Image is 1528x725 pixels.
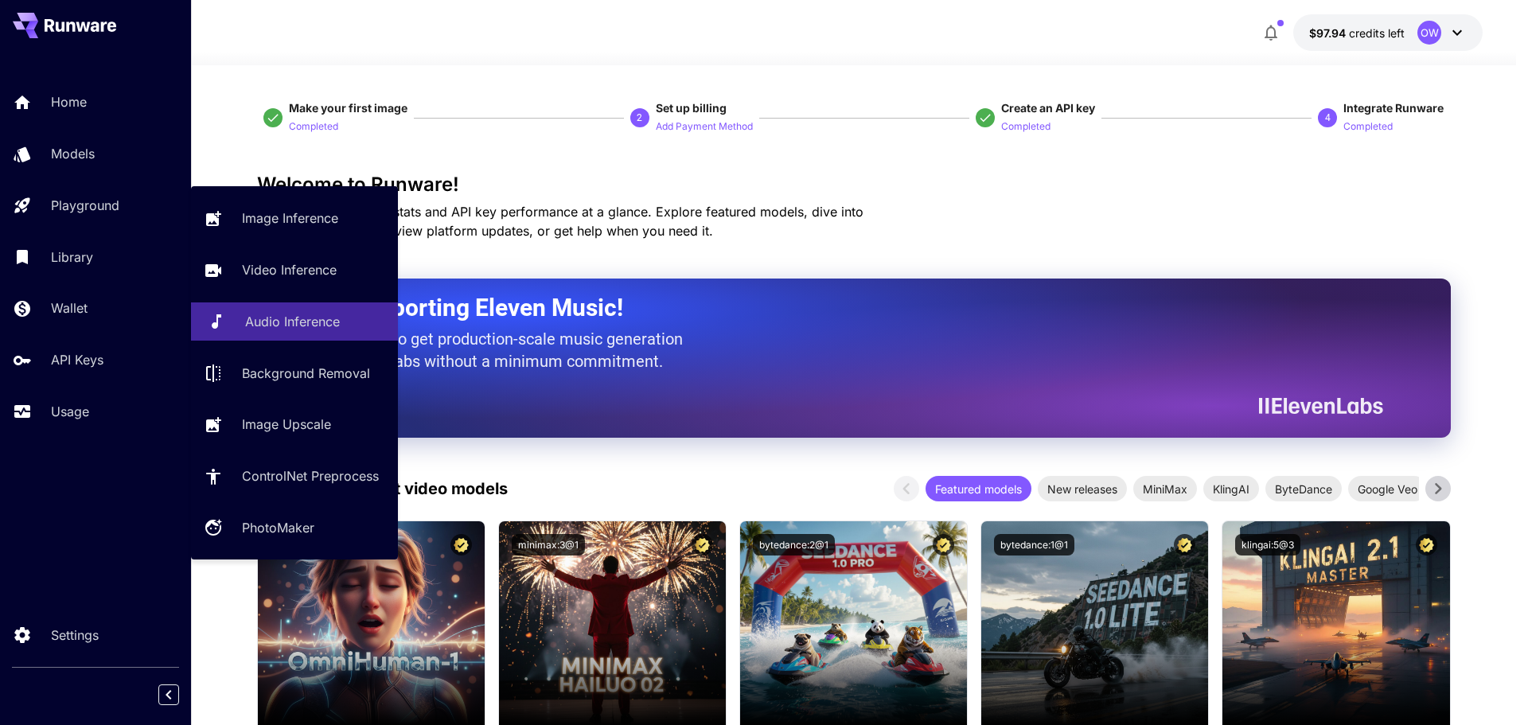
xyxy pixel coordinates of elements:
[1265,481,1342,497] span: ByteDance
[1348,481,1427,497] span: Google Veo
[450,534,472,555] button: Certified Model – Vetted for best performance and includes a commercial license.
[51,248,93,267] p: Library
[926,481,1031,497] span: Featured models
[242,364,370,383] p: Background Removal
[1001,119,1050,134] p: Completed
[242,466,379,485] p: ControlNet Preprocess
[1349,26,1405,40] span: credits left
[51,92,87,111] p: Home
[289,101,407,115] span: Make your first image
[242,209,338,228] p: Image Inference
[257,173,1451,196] h3: Welcome to Runware!
[499,521,726,725] img: alt
[170,680,191,709] div: Collapse sidebar
[1235,534,1300,555] button: klingai:5@3
[1133,481,1197,497] span: MiniMax
[51,298,88,318] p: Wallet
[637,111,642,125] p: 2
[1309,25,1405,41] div: $97.93711
[191,302,398,341] a: Audio Inference
[297,328,695,372] p: The only way to get production-scale music generation from Eleven Labs without a minimum commitment.
[740,521,967,725] img: alt
[51,626,99,645] p: Settings
[191,199,398,238] a: Image Inference
[692,534,713,555] button: Certified Model – Vetted for best performance and includes a commercial license.
[1038,481,1127,497] span: New releases
[242,260,337,279] p: Video Inference
[242,518,314,537] p: PhotoMaker
[51,402,89,421] p: Usage
[1325,111,1331,125] p: 4
[297,293,1371,323] h2: Now Supporting Eleven Music!
[191,509,398,548] a: PhotoMaker
[656,119,753,134] p: Add Payment Method
[994,534,1074,555] button: bytedance:1@1
[191,457,398,496] a: ControlNet Preprocess
[191,405,398,444] a: Image Upscale
[1343,101,1444,115] span: Integrate Runware
[289,119,338,134] p: Completed
[512,534,585,555] button: minimax:3@1
[1416,534,1437,555] button: Certified Model – Vetted for best performance and includes a commercial license.
[158,684,179,705] button: Collapse sidebar
[933,534,954,555] button: Certified Model – Vetted for best performance and includes a commercial license.
[1174,534,1195,555] button: Certified Model – Vetted for best performance and includes a commercial license.
[258,521,485,725] img: alt
[51,144,95,163] p: Models
[981,521,1208,725] img: alt
[51,350,103,369] p: API Keys
[1309,26,1349,40] span: $97.94
[51,196,119,215] p: Playground
[1343,119,1393,134] p: Completed
[191,353,398,392] a: Background Removal
[1293,14,1483,51] button: $97.93711
[242,415,331,434] p: Image Upscale
[1203,481,1259,497] span: KlingAI
[1417,21,1441,45] div: OW
[753,534,835,555] button: bytedance:2@1
[656,101,727,115] span: Set up billing
[1001,101,1095,115] span: Create an API key
[257,204,863,239] span: Check out your usage stats and API key performance at a glance. Explore featured models, dive int...
[191,251,398,290] a: Video Inference
[245,312,340,331] p: Audio Inference
[1222,521,1449,725] img: alt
